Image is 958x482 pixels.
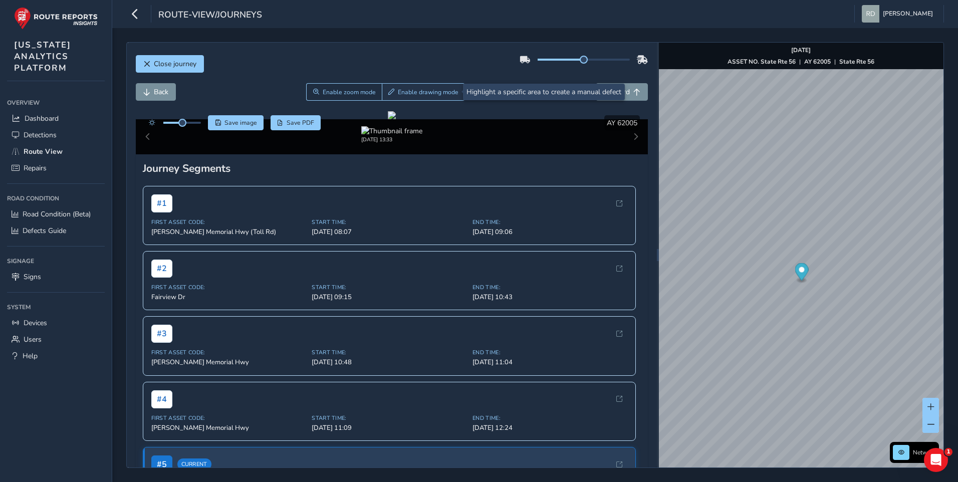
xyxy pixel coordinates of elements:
button: Back [136,83,176,101]
span: Save PDF [287,119,314,127]
a: Defects Guide [7,222,105,239]
div: System [7,300,105,315]
div: | | [728,58,874,66]
span: [DATE] 09:06 [472,227,627,236]
span: End Time: [472,218,627,226]
span: Close journey [154,59,196,69]
span: [DATE] 11:04 [472,358,627,367]
span: First Asset Code: [151,414,306,422]
span: [PERSON_NAME] [883,5,933,23]
span: Help [23,351,38,361]
span: [PERSON_NAME] Memorial Hwy [151,358,306,367]
span: Defects Guide [23,226,66,235]
span: [PERSON_NAME] Memorial Hwy (Toll Rd) [151,227,306,236]
span: # 4 [151,390,172,408]
div: Overview [7,95,105,110]
a: Help [7,348,105,364]
span: Fairview Dr [151,293,306,302]
button: Draw [382,83,465,101]
button: Save [208,115,264,130]
span: Users [24,335,42,344]
span: route-view/journeys [158,9,262,23]
button: [PERSON_NAME] [862,5,936,23]
span: [DATE] 10:48 [312,358,466,367]
a: Dashboard [7,110,105,127]
span: Repairs [24,163,47,173]
span: 1 [944,448,952,456]
div: Journey Segments [143,161,641,175]
img: rr logo [14,7,98,30]
span: # 1 [151,194,172,212]
span: Start Time: [312,349,466,356]
a: Detections [7,127,105,143]
button: PDF [271,115,321,130]
span: Dashboard [25,114,59,123]
span: Current [177,458,211,470]
a: Devices [7,315,105,331]
span: [DATE] 08:07 [312,227,466,236]
span: [PERSON_NAME] Memorial Hwy [151,423,306,432]
span: End Time: [472,349,627,356]
span: [DATE] 10:43 [472,293,627,302]
span: # 2 [151,260,172,278]
div: [DATE] 13:33 [361,136,422,143]
span: Start Time: [312,414,466,422]
img: diamond-layout [862,5,879,23]
strong: [DATE] [791,46,811,54]
a: Road Condition (Beta) [7,206,105,222]
div: Signage [7,254,105,269]
span: Start Time: [312,218,466,226]
a: Signs [7,269,105,285]
span: AY 62005 [607,118,637,128]
div: Road Condition [7,191,105,206]
span: Enable zoom mode [323,88,376,96]
span: Forward [603,87,630,97]
img: Thumbnail frame [361,126,422,136]
span: Enable drawing mode [398,88,458,96]
button: Zoom [306,83,382,101]
strong: AY 62005 [804,58,831,66]
button: Close journey [136,55,204,73]
span: Road Condition (Beta) [23,209,91,219]
span: First Asset Code: [151,349,306,356]
a: Repairs [7,160,105,176]
span: First Asset Code: [151,218,306,226]
span: First Asset Code: [151,284,306,291]
button: Forward [596,83,648,101]
strong: State Rte 56 [839,58,874,66]
span: [DATE] 12:24 [472,423,627,432]
span: Start Time: [312,284,466,291]
a: Route View [7,143,105,160]
span: End Time: [472,284,627,291]
div: Map marker [795,263,808,284]
iframe: Intercom live chat [924,448,948,472]
span: [DATE] 09:15 [312,293,466,302]
span: Detections [24,130,57,140]
span: Devices [24,318,47,328]
span: # 3 [151,325,172,343]
span: End Time: [472,414,627,422]
span: [DATE] 11:09 [312,423,466,432]
span: # 5 [151,455,172,473]
span: [US_STATE] ANALYTICS PLATFORM [14,39,71,74]
span: Save image [224,119,257,127]
span: Back [154,87,168,97]
span: Route View [24,147,63,156]
strong: ASSET NO. State Rte 56 [728,58,796,66]
span: Network [913,448,936,456]
a: Users [7,331,105,348]
span: Signs [24,272,41,282]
